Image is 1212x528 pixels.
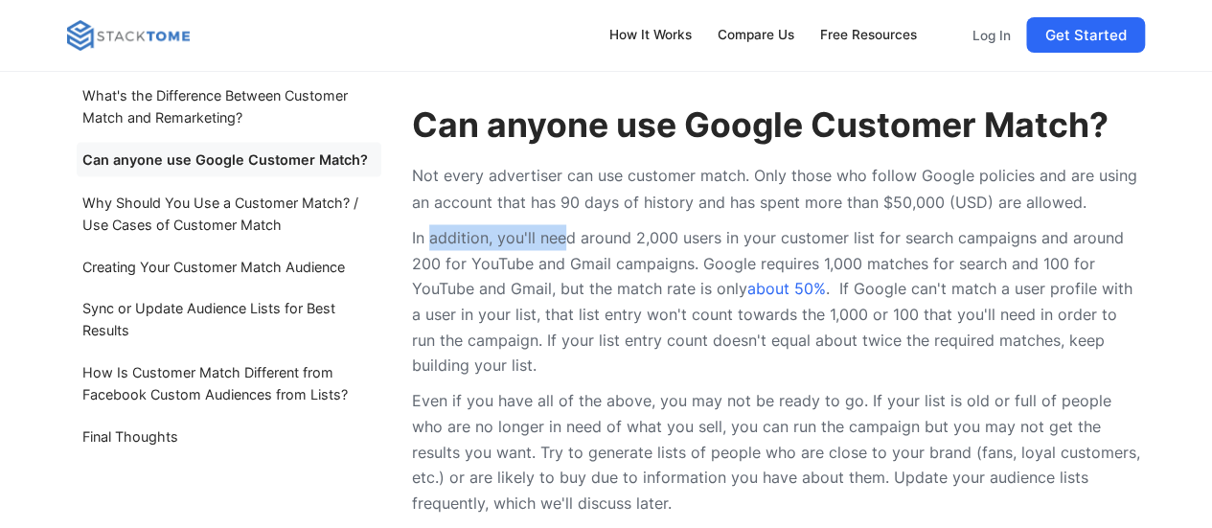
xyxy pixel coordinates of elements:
[412,104,1109,146] strong: Can anyone use Google Customer Match?
[82,84,375,128] div: What's the Difference Between Customer Match and Remarketing?
[412,387,1145,516] p: Even if you have all of the above, you may not be ready to go. If your list is old or full of peo...
[819,25,916,46] div: Free Resources
[412,163,1145,214] p: Not every advertiser can use customer match. Only those who follow Google policies and are using ...
[718,25,794,46] div: Compare Us
[77,355,381,411] a: How Is Customer Match Different from Facebook Custom Audiences from Lists?
[82,296,375,340] div: Sync or Update Audience Lists for Best Results
[77,184,381,241] a: Why Should You Use a Customer Match? / Use Cases of Customer Match
[964,17,1018,54] a: Log In
[609,25,692,46] div: How It Works
[82,149,368,171] div: Can anyone use Google Customer Match?
[82,360,375,404] div: How Is Customer Match Different from Facebook Custom Audiences from Lists?
[601,15,701,56] a: How It Works
[77,142,381,176] a: Can anyone use Google Customer Match?
[972,27,1011,44] p: Log In
[1026,17,1144,53] a: Get Started
[708,15,803,56] a: Compare Us
[82,255,345,277] div: Creating Your Customer Match Audience
[412,224,1145,378] p: In addition, you'll need around 2,000 users in your customer list for search campaigns and around...
[77,419,381,453] a: Final Thoughts
[811,15,926,56] a: Free Resources
[77,290,381,347] a: Sync or Update Audience Lists for Best Results
[747,278,826,297] a: about 50%
[82,191,375,235] div: Why Should You Use a Customer Match? / Use Cases of Customer Match
[77,79,381,135] a: What's the Difference Between Customer Match and Remarketing?
[82,425,178,447] div: Final Thoughts
[77,248,381,283] a: Creating Your Customer Match Audience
